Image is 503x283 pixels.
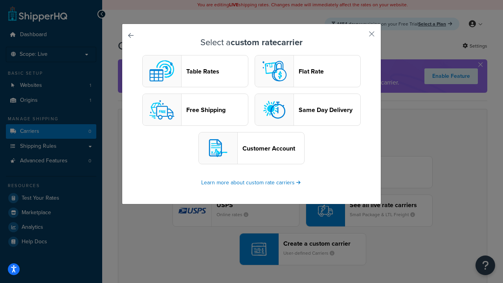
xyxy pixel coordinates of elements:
a: Learn more about custom rate carriers [201,178,302,187]
button: sameday logoSame Day Delivery [255,94,361,126]
button: flat logoFlat Rate [255,55,361,87]
img: custom logo [146,55,178,87]
img: sameday logo [259,94,290,125]
header: Same Day Delivery [299,106,360,114]
header: Flat Rate [299,68,360,75]
button: custom logoTable Rates [142,55,248,87]
h3: Select a [142,38,361,47]
button: free logoFree Shipping [142,94,248,126]
button: customerAccount logoCustomer Account [198,132,305,164]
img: free logo [146,94,178,125]
img: customerAccount logo [202,132,234,164]
header: Customer Account [242,145,304,152]
strong: custom rate carrier [231,36,303,49]
header: Table Rates [186,68,248,75]
img: flat logo [259,55,290,87]
header: Free Shipping [186,106,248,114]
